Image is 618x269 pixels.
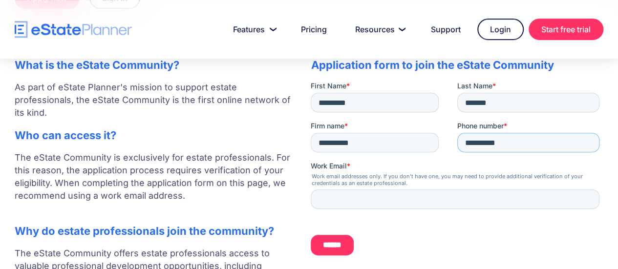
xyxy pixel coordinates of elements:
[529,19,603,40] a: Start free trial
[221,20,284,39] a: Features
[15,81,291,119] p: As part of eState Planner's mission to support estate professionals, the eState Community is the ...
[15,129,291,142] h2: Who can access it?
[343,20,414,39] a: Resources
[477,19,524,40] a: Login
[15,59,291,71] h2: What is the eState Community?
[15,21,132,38] a: home
[311,59,603,71] h2: Application form to join the eState Community
[289,20,339,39] a: Pricing
[419,20,472,39] a: Support
[15,151,291,215] p: The eState Community is exclusively for estate professionals. For this reason, the application pr...
[311,81,603,263] iframe: Form 0
[15,225,291,237] h2: Why do estate professionals join the community?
